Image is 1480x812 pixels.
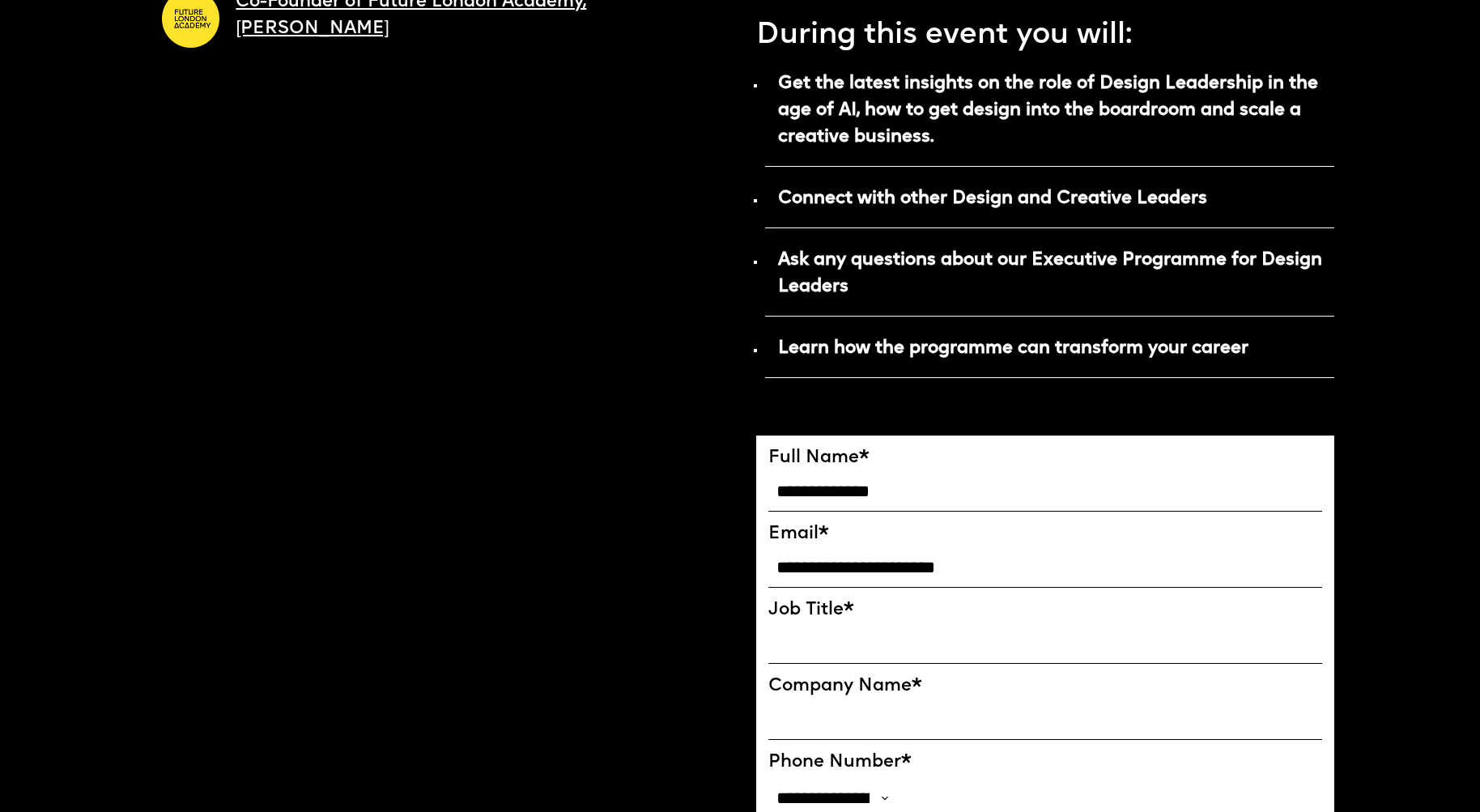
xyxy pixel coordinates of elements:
label: Phone Number [768,752,1322,773]
label: Full Name [768,448,1322,469]
strong: Get the latest insights on the role of Design Leadership in the age of AI, how to get design into... [778,75,1318,146]
label: Job Title [768,600,1322,621]
strong: Connect with other Design and Creative Leaders [778,190,1207,207]
label: Company Name [768,676,1322,697]
label: Email [768,524,1322,545]
strong: Learn how the programme can transform your career [778,340,1248,357]
p: During this event you will: [756,5,1334,58]
strong: Ask any questions about our Executive Programme for Design Leaders [778,252,1322,295]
